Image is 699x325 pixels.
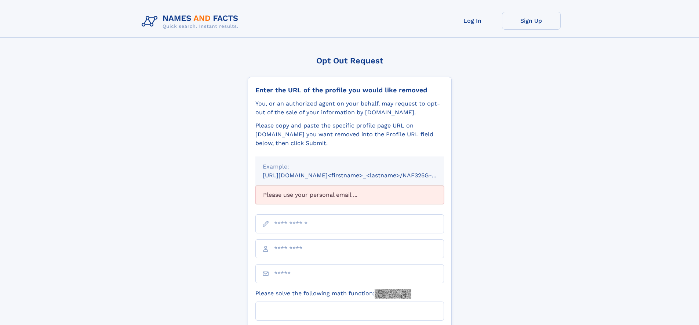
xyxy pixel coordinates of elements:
img: Logo Names and Facts [139,12,244,32]
a: Sign Up [502,12,561,30]
div: Please use your personal email ... [255,186,444,204]
div: Opt Out Request [248,56,452,65]
label: Please solve the following math function: [255,289,411,299]
div: Enter the URL of the profile you would like removed [255,86,444,94]
a: Log In [443,12,502,30]
div: Example: [263,162,437,171]
div: Please copy and paste the specific profile page URL on [DOMAIN_NAME] you want removed into the Pr... [255,121,444,148]
div: You, or an authorized agent on your behalf, may request to opt-out of the sale of your informatio... [255,99,444,117]
small: [URL][DOMAIN_NAME]<firstname>_<lastname>/NAF325G-xxxxxxxx [263,172,458,179]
